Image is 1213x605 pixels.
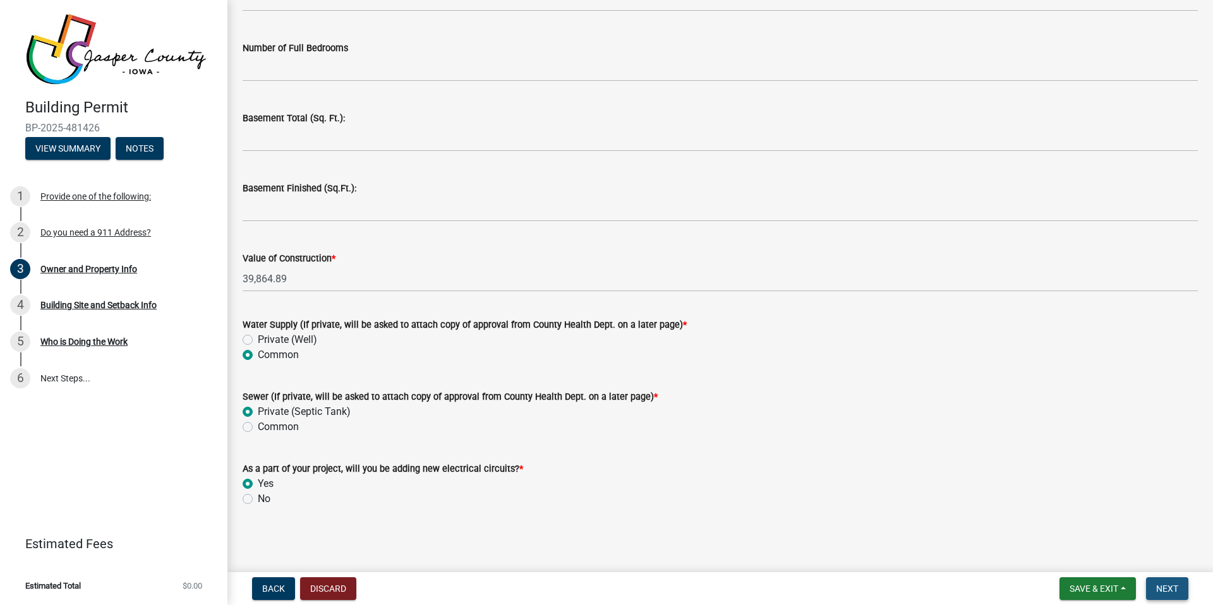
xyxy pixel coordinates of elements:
label: Private (Well) [258,332,317,347]
button: Discard [300,577,356,600]
a: Estimated Fees [10,531,207,556]
div: 6 [10,368,30,388]
label: Basement Finished (Sq.Ft.): [243,184,356,193]
button: Save & Exit [1059,577,1136,600]
span: BP-2025-481426 [25,122,202,134]
span: Estimated Total [25,582,81,590]
div: 5 [10,332,30,352]
wm-modal-confirm: Summary [25,144,111,154]
div: 2 [10,222,30,243]
img: Jasper County, Iowa [25,13,207,85]
button: View Summary [25,137,111,160]
button: Next [1146,577,1188,600]
div: Owner and Property Info [40,265,137,273]
button: Notes [116,137,164,160]
button: Back [252,577,295,600]
span: Save & Exit [1070,584,1118,594]
label: No [258,491,270,506]
label: Common [258,347,299,362]
div: Do you need a 911 Address? [40,228,151,237]
label: As a part of your project, will you be adding new electrical circuits? [243,465,523,474]
wm-modal-confirm: Notes [116,144,164,154]
span: Next [1156,584,1178,594]
div: Who is Doing the Work [40,337,128,346]
span: Back [262,584,285,594]
label: Yes [258,476,274,491]
div: Building Site and Setback Info [40,301,157,309]
label: Water Supply (If private, will be asked to attach copy of approval from County Health Dept. on a ... [243,321,687,330]
div: Provide one of the following: [40,192,151,201]
div: 1 [10,186,30,207]
label: Private (Septic Tank) [258,404,351,419]
label: Number of Full Bedrooms [243,44,348,53]
span: $0.00 [183,582,202,590]
div: 3 [10,259,30,279]
h4: Building Permit [25,99,217,117]
label: Common [258,419,299,434]
div: 4 [10,295,30,315]
label: Sewer (If private, will be asked to attach copy of approval from County Health Dept. on a later p... [243,393,658,402]
label: Basement Total (Sq. Ft.): [243,114,345,123]
label: Value of Construction [243,255,335,263]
